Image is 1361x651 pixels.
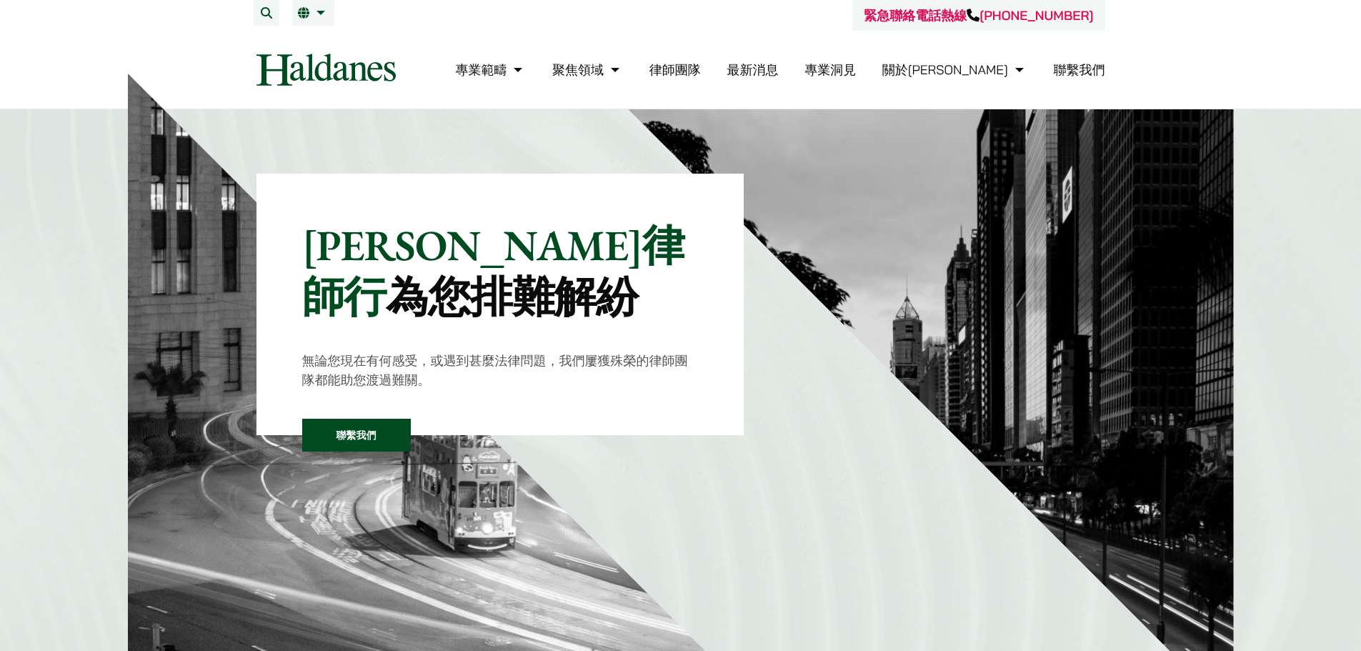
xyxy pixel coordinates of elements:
a: 專業洞見 [804,61,856,78]
a: 聯繫我們 [302,419,411,452]
mark: 為您排難解紛 [386,269,638,324]
p: [PERSON_NAME]律師行 [302,219,699,322]
a: 緊急聯絡電話熱線[PHONE_NUMBER] [864,7,1093,24]
p: 無論您現在有何感受，或遇到甚麼法律問題，我們屢獲殊榮的律師團隊都能助您渡過難關。 [302,351,699,389]
a: 專業範疇 [455,61,526,78]
a: 最新消息 [727,61,778,78]
a: 聯繫我們 [1054,61,1105,78]
a: 關於何敦 [882,61,1027,78]
a: 律師團隊 [649,61,701,78]
a: 聚焦領域 [552,61,623,78]
a: 繁 [298,7,329,19]
img: Logo of Haldanes [256,54,396,86]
